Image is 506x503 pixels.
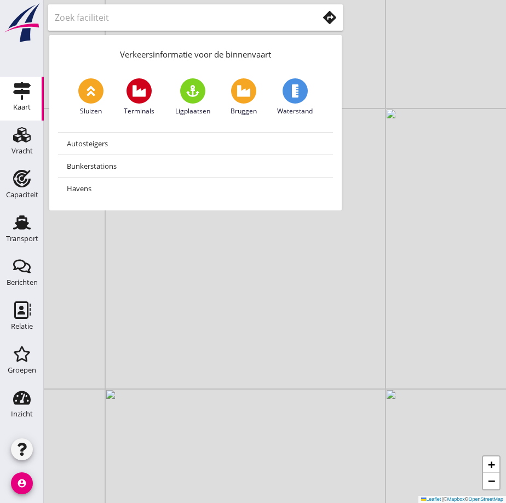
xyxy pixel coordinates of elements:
[13,104,31,111] div: Kaart
[483,473,499,489] a: Zoom out
[6,191,38,198] div: Capaciteit
[277,78,313,116] a: Waterstand
[421,496,441,502] a: Leaflet
[80,106,102,116] span: Sluizen
[12,147,33,155] div: Vracht
[488,474,495,488] span: −
[55,9,303,26] input: Zoek faciliteit
[277,106,313,116] span: Waterstand
[67,159,324,173] div: Bunkerstations
[8,367,36,374] div: Groepen
[442,496,444,502] span: |
[418,496,506,503] div: © ©
[11,323,33,330] div: Relatie
[231,106,257,116] span: Bruggen
[7,279,38,286] div: Berichten
[175,106,210,116] span: Ligplaatsen
[468,496,503,502] a: OpenStreetMap
[175,78,210,116] a: Ligplaatsen
[78,78,104,116] a: Sluizen
[11,410,33,418] div: Inzicht
[6,235,38,242] div: Transport
[2,3,42,43] img: logo-small.a267ee39.svg
[11,472,33,494] i: account_circle
[483,456,499,473] a: Zoom in
[67,182,324,195] div: Havens
[67,137,324,150] div: Autosteigers
[49,35,342,70] div: Verkeersinformatie voor de binnenvaart
[231,78,257,116] a: Bruggen
[124,78,154,116] a: Terminals
[447,496,465,502] a: Mapbox
[488,458,495,471] span: +
[124,106,154,116] span: Terminals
